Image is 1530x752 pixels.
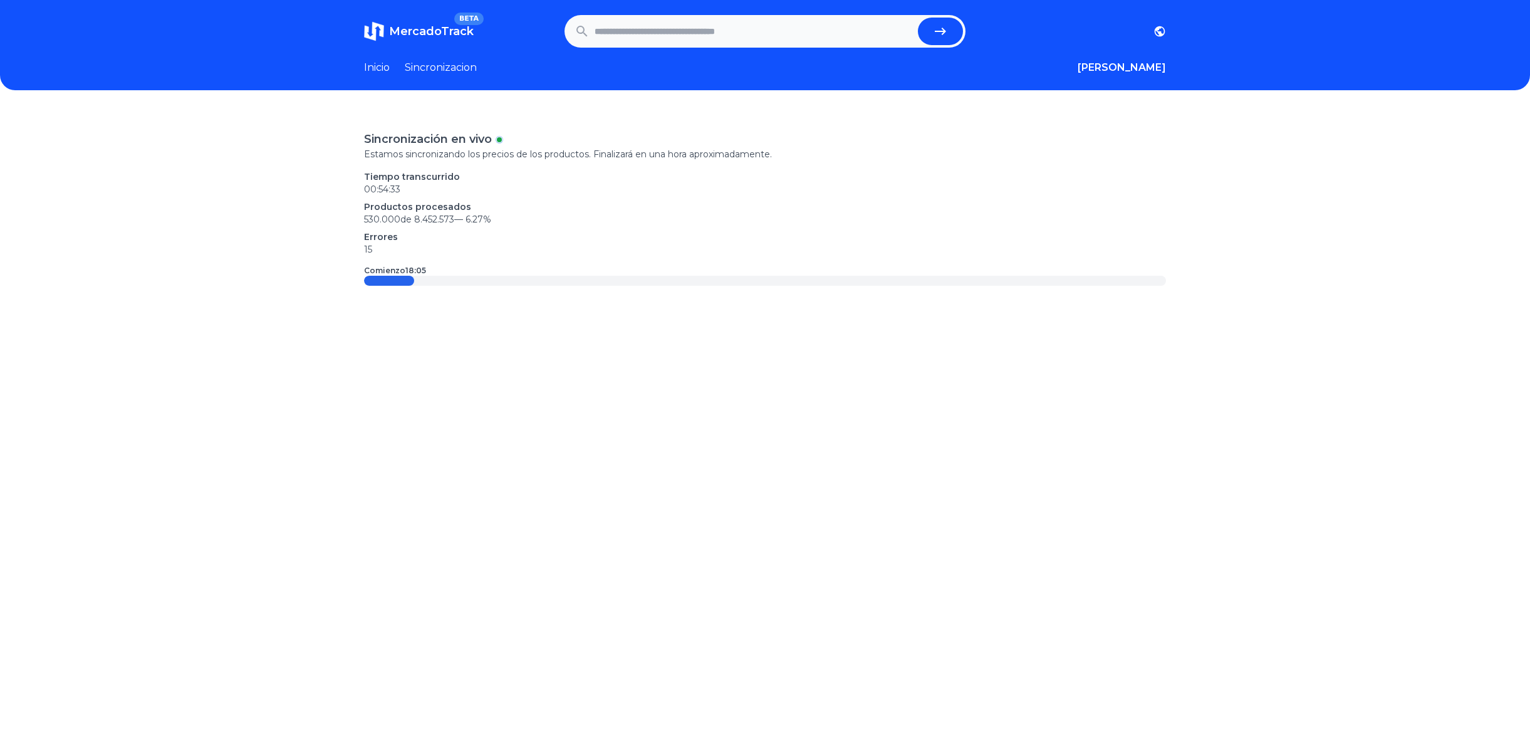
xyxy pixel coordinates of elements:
[364,201,1166,213] p: Productos procesados
[364,243,1166,256] p: 15
[1078,60,1166,75] button: [PERSON_NAME]
[364,21,474,41] a: MercadoTrackBETA
[364,148,1166,160] p: Estamos sincronizando los precios de los productos. Finalizará en una hora aproximadamente.
[405,60,477,75] a: Sincronizacion
[364,266,426,276] p: Comienzo
[389,24,474,38] span: MercadoTrack
[466,214,491,225] span: 6.27 %
[364,130,492,148] p: Sincronización en vivo
[364,231,1166,243] p: Errores
[364,21,384,41] img: MercadoTrack
[405,266,426,275] time: 18:05
[364,170,1166,183] p: Tiempo transcurrido
[364,184,400,195] time: 00:54:33
[364,60,390,75] a: Inicio
[454,13,484,25] span: BETA
[364,213,1166,226] p: 530.000 de 8.452.573 —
